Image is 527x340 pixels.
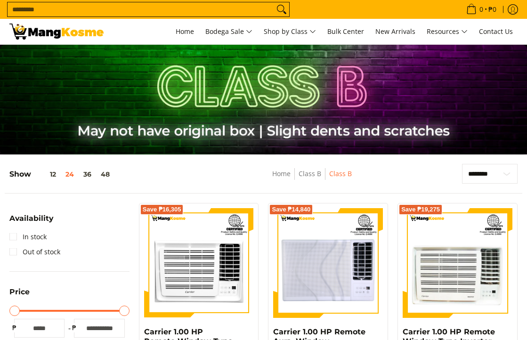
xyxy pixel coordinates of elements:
button: 48 [96,170,114,178]
img: Carrier 1.00 HP Remote Window-Type Compact Inverter Air Conditioner (Class B) [144,208,254,318]
span: Save ₱16,305 [143,207,181,212]
a: Resources [422,19,472,44]
a: In stock [9,229,47,244]
summary: Open [9,215,53,229]
span: Bodega Sale [205,26,252,38]
button: 36 [79,170,96,178]
span: • [463,4,499,15]
span: Save ₱14,840 [272,207,310,212]
span: Home [176,27,194,36]
summary: Open [9,288,30,303]
span: ₱ [69,323,79,332]
span: Save ₱19,275 [401,207,440,212]
img: Carrier 1.00 HP Remote Window-Type Inverter Air Conditioner (Class B) [403,208,512,318]
a: Bulk Center [323,19,369,44]
span: ₱ [9,323,19,332]
span: Availability [9,215,53,222]
a: Contact Us [474,19,518,44]
h5: Show [9,170,114,179]
span: New Arrivals [375,27,415,36]
a: Shop by Class [259,19,321,44]
a: Out of stock [9,244,60,259]
span: 0 [478,6,485,13]
nav: Main Menu [113,19,518,44]
span: Resources [427,26,468,38]
a: New Arrivals [371,19,420,44]
a: Bodega Sale [201,19,257,44]
span: Price [9,288,30,296]
a: Home [272,169,291,178]
img: Class B Class B | Mang Kosme [9,24,104,40]
a: Home [171,19,199,44]
span: ₱0 [487,6,498,13]
span: Bulk Center [327,27,364,36]
button: Search [274,2,289,16]
nav: Breadcrumbs [215,168,408,189]
button: 24 [61,170,79,178]
span: Contact Us [479,27,513,36]
span: Class B [329,168,352,180]
a: Class B [299,169,321,178]
img: Carrier 1.00 HP Remote Aura, Window-Type Inverter Air Conditioner (Class B) [273,208,383,318]
button: 12 [31,170,61,178]
span: Shop by Class [264,26,316,38]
